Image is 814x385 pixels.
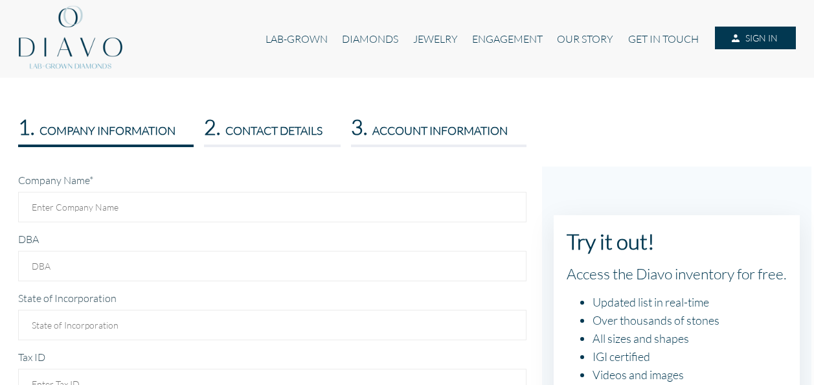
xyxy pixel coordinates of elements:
[593,347,787,366] li: IGI certified
[18,114,194,139] h3: COMPANY INFORMATION
[18,174,93,186] label: Company Name*
[405,27,464,51] a: JEWELRY
[621,27,706,51] a: GET IN TOUCH
[18,292,117,304] label: State of Incorporation
[204,114,220,139] span: 2.
[18,114,34,139] span: 1.
[593,329,787,347] li: All sizes and shapes
[18,192,526,222] input: Enter Company Name
[335,27,405,51] a: DIAMONDS
[593,311,787,329] li: Over thousands of stones
[18,233,39,245] label: DBA
[593,293,787,311] li: Updated list in real-time
[351,114,367,139] span: 3.
[258,27,335,51] a: LAB-GROWN
[593,366,787,384] li: Videos and images
[18,351,45,363] label: Tax ID
[550,27,620,51] a: OUR STORY
[715,27,795,50] a: SIGN IN
[204,114,341,139] h3: CONTACT DETAILS
[351,114,526,139] h3: ACCOUNT INFORMATION
[465,27,550,51] a: ENGAGEMENT
[567,264,787,283] h2: Access the Diavo inventory for free.
[18,251,526,281] input: DBA
[18,310,526,340] input: State of Incorporation
[567,228,787,254] h1: Try it out!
